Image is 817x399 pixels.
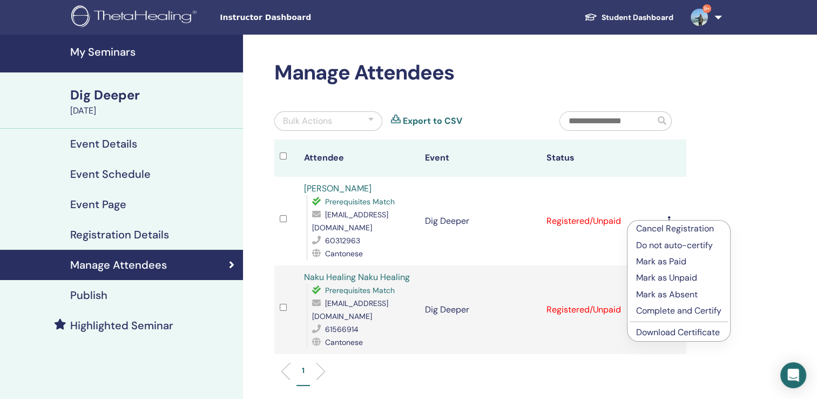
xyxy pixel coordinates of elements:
h4: Event Details [70,137,137,150]
span: [EMAIL_ADDRESS][DOMAIN_NAME] [312,210,388,232]
span: Cantonese [325,337,363,347]
h2: Manage Attendees [274,61,686,85]
a: Download Certificate [636,327,720,338]
h4: Manage Attendees [70,258,167,271]
a: Student Dashboard [576,8,682,28]
a: [PERSON_NAME] [304,183,372,194]
a: Export to CSV [403,115,462,128]
span: Prerequisites Match [325,285,395,295]
img: logo.png [71,5,200,30]
p: Do not auto-certify [636,239,721,252]
p: Cancel Registration [636,222,721,235]
div: [DATE] [70,104,237,117]
img: graduation-cap-white.svg [584,12,597,22]
h4: Publish [70,289,107,302]
span: 9+ [703,4,711,13]
h4: Event Schedule [70,168,151,181]
td: Dig Deeper [420,177,541,265]
th: Attendee [299,139,420,177]
h4: Registration Details [70,228,169,241]
span: Instructor Dashboard [220,12,382,23]
h4: My Seminars [70,45,237,58]
span: 61566914 [325,324,359,334]
span: [EMAIL_ADDRESS][DOMAIN_NAME] [312,298,388,321]
th: Event [420,139,541,177]
a: Dig Deeper[DATE] [64,86,243,117]
div: Dig Deeper [70,86,237,104]
th: Status [541,139,661,177]
td: Dig Deeper [420,265,541,354]
img: default.jpg [691,9,708,26]
span: 60312963 [325,236,360,245]
div: Open Intercom Messenger [780,362,806,388]
p: Mark as Unpaid [636,271,721,284]
h4: Event Page [70,198,126,211]
h4: Highlighted Seminar [70,319,173,332]
a: Naku Healing Naku Healing [304,271,410,283]
p: 1 [302,365,305,376]
span: Prerequisites Match [325,197,395,207]
p: Mark as Absent [636,288,721,301]
span: Cantonese [325,249,363,258]
p: Mark as Paid [636,255,721,268]
p: Complete and Certify [636,304,721,317]
div: Bulk Actions [283,115,332,128]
